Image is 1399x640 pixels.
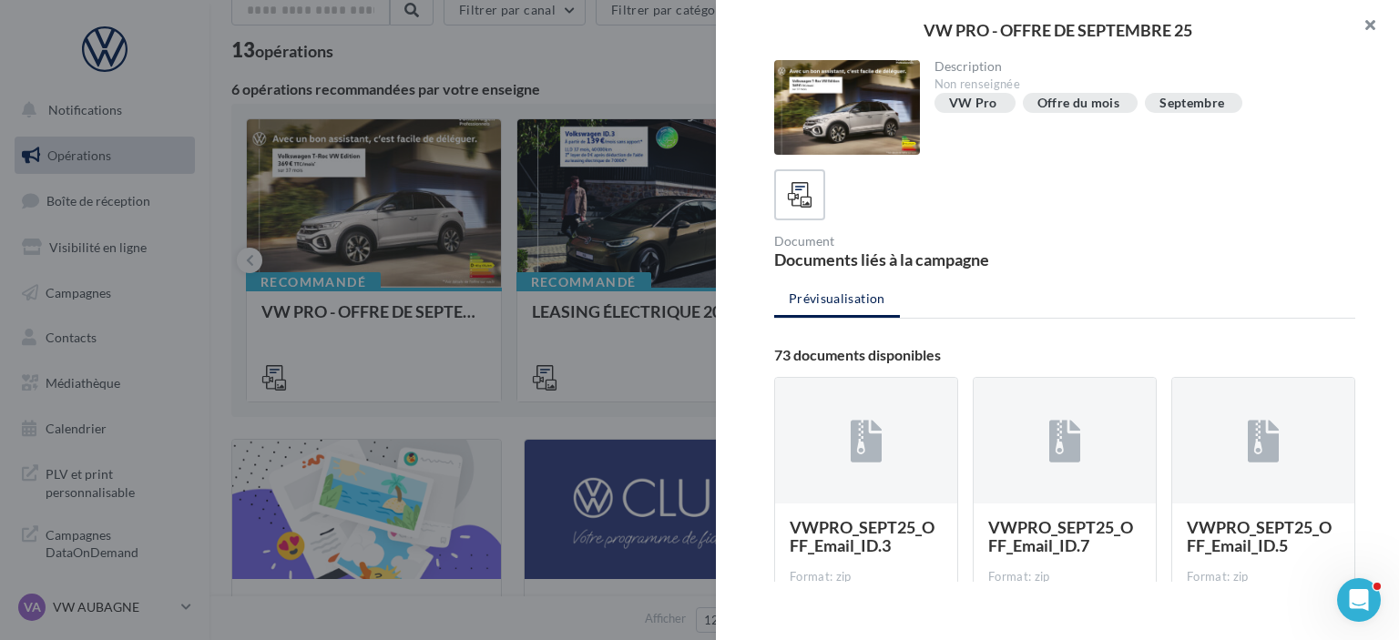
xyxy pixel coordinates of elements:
div: Document [774,235,1057,248]
span: VWPRO_SEPT25_OFF_Email_ID.3 [790,517,934,555]
span: VWPRO_SEPT25_OFF_Email_ID.5 [1187,517,1332,555]
iframe: Intercom live chat [1337,578,1381,622]
div: Septembre [1159,97,1224,110]
div: VW Pro [949,97,997,110]
div: Format: zip [790,569,943,585]
div: Format: zip [988,569,1141,585]
div: VW PRO - OFFRE DE SEPTEMBRE 25 [745,22,1370,38]
div: Description [934,60,1342,73]
div: Non renseignée [934,76,1342,93]
span: VWPRO_SEPT25_OFF_Email_ID.7 [988,517,1133,555]
div: Format: zip [1187,569,1340,585]
div: Documents liés à la campagne [774,251,1057,268]
div: Offre du mois [1037,97,1120,110]
div: 73 documents disponibles [774,348,1355,362]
